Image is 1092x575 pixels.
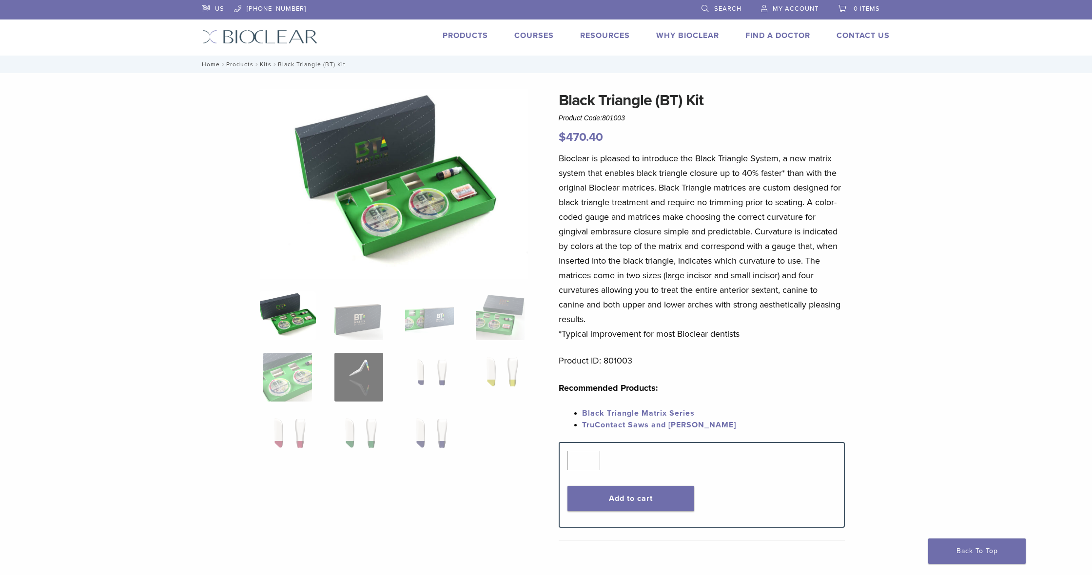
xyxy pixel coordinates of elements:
bdi: 470.40 [559,130,603,144]
img: Black Triangle (BT) Kit - Image 5 [263,353,312,402]
a: Why Bioclear [656,31,719,40]
img: Bioclear [202,30,318,44]
a: Courses [514,31,554,40]
a: Products [443,31,488,40]
a: Kits [260,61,272,68]
span: 801003 [602,114,625,122]
img: Black Triangle (BT) Kit - Image 6 [334,353,383,402]
img: Black Triangle (BT) Kit - Image 3 [405,291,454,340]
span: / [253,62,260,67]
span: My Account [773,5,819,13]
a: Products [226,61,253,68]
img: Black Triangle (BT) Kit - Image 10 [334,414,383,463]
h1: Black Triangle (BT) Kit [559,89,845,112]
a: Resources [580,31,630,40]
a: Black Triangle Matrix Series [582,408,695,418]
a: Find A Doctor [745,31,810,40]
img: Black Triangle (BT) Kit - Image 8 [476,353,525,402]
button: Add to cart [567,486,695,511]
span: / [272,62,278,67]
strong: Recommended Products: [559,383,658,393]
img: Intro Black Triangle Kit-6 - Copy [260,89,529,279]
span: $ [559,130,566,144]
span: Product Code: [559,114,625,122]
span: 0 items [854,5,880,13]
span: / [220,62,226,67]
img: Black Triangle (BT) Kit - Image 2 [334,291,383,340]
a: Back To Top [928,538,1026,564]
img: Intro-Black-Triangle-Kit-6-Copy-e1548792917662-324x324.jpg [260,291,316,340]
span: Search [714,5,741,13]
p: Product ID: 801003 [559,353,845,368]
a: TruContact Saws and [PERSON_NAME] [582,420,736,430]
img: Black Triangle (BT) Kit - Image 4 [476,291,525,340]
a: Home [199,61,220,68]
p: Bioclear is pleased to introduce the Black Triangle System, a new matrix system that enables blac... [559,151,845,341]
img: Black Triangle (BT) Kit - Image 7 [405,353,454,402]
img: Black Triangle (BT) Kit - Image 11 [405,414,454,463]
nav: Black Triangle (BT) Kit [195,56,897,73]
a: Contact Us [837,31,890,40]
img: Black Triangle (BT) Kit - Image 9 [263,414,312,463]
